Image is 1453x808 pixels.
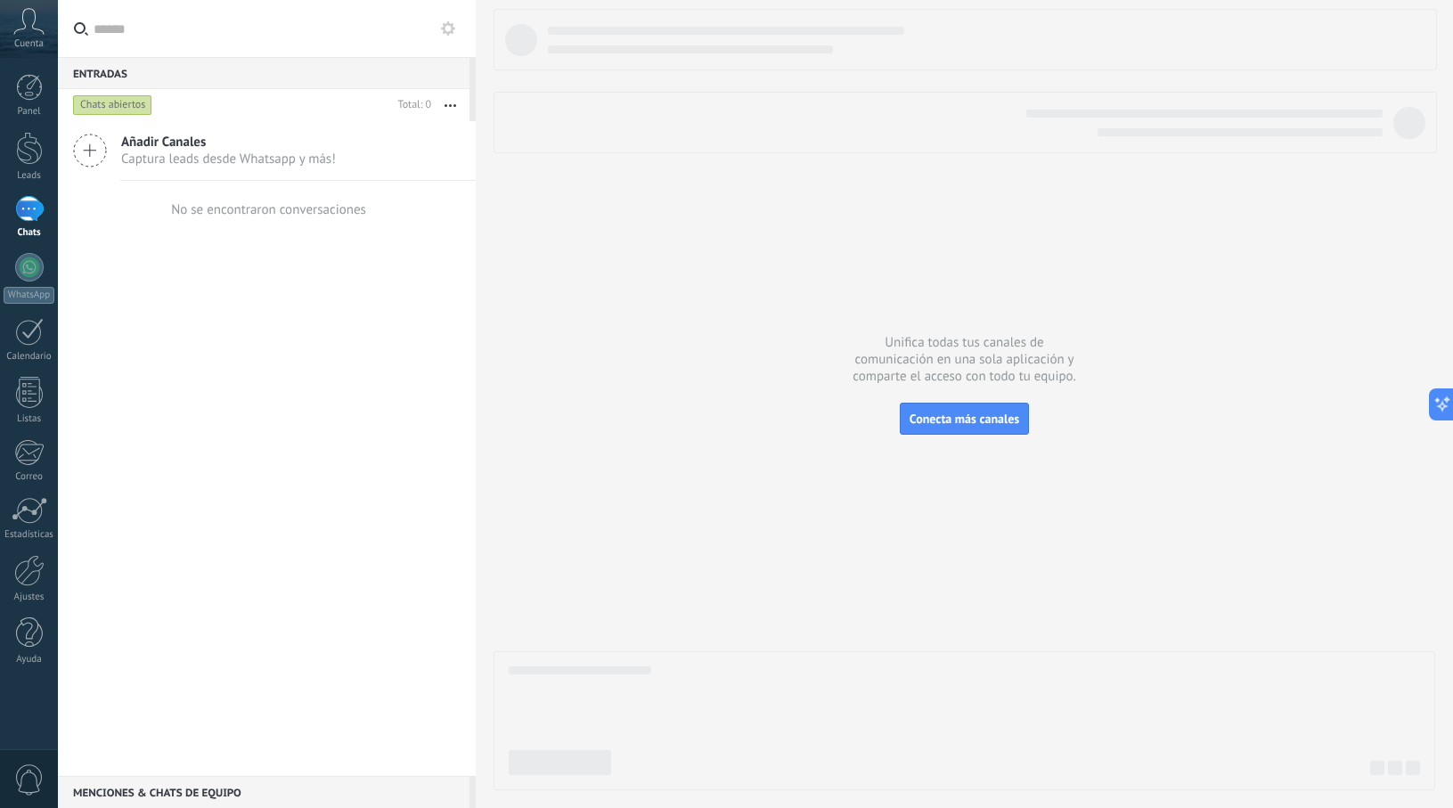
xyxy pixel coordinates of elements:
div: Ajustes [4,592,55,603]
div: No se encontraron conversaciones [171,201,366,218]
span: Cuenta [14,38,44,50]
div: Correo [4,471,55,483]
div: Chats [4,227,55,239]
div: Listas [4,413,55,425]
div: Estadísticas [4,529,55,541]
button: Conecta más canales [900,403,1029,435]
div: Panel [4,106,55,118]
div: Calendario [4,351,55,363]
div: Ayuda [4,654,55,665]
div: Total: 0 [391,96,431,114]
div: Menciones & Chats de equipo [58,776,469,808]
span: Captura leads desde Whatsapp y más! [121,151,336,167]
div: Chats abiertos [73,94,152,116]
div: WhatsApp [4,287,54,304]
span: Conecta más canales [910,411,1019,427]
div: Entradas [58,57,469,89]
span: Añadir Canales [121,134,336,151]
div: Leads [4,170,55,182]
